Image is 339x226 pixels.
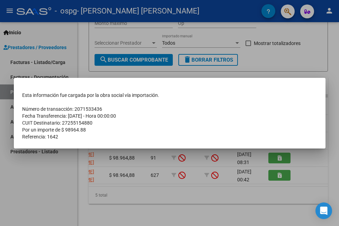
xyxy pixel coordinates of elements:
[22,106,317,112] td: Número de transacción: 2071533436
[22,112,317,119] td: Fecha Transferencia: [DATE] - Hora 00:00:00
[22,133,317,140] td: Referencia: 1642
[22,92,317,99] td: Esta información fue cargada por la obra social vía importación.
[315,202,332,219] div: Open Intercom Messenger
[22,126,317,133] td: Por un importe de $ 98964.88
[22,119,317,126] td: CUIT Destinatario: 27255154880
